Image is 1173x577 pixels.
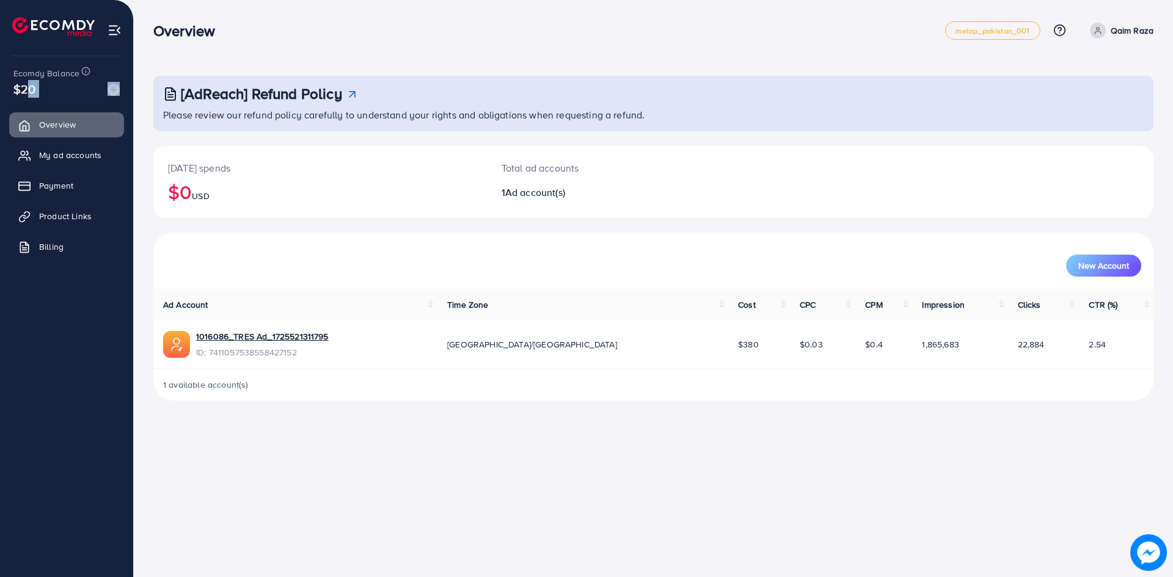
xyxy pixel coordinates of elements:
span: $0.03 [800,338,823,350]
p: Please review our refund policy carefully to understand your rights and obligations when requesti... [163,107,1146,122]
h2: $0 [168,180,472,203]
span: CTR (%) [1089,299,1117,311]
span: $0.4 [865,338,883,350]
a: Billing [9,234,124,259]
a: My ad accounts [9,143,124,167]
span: My ad accounts [39,149,101,161]
span: [GEOGRAPHIC_DATA]/[GEOGRAPHIC_DATA] [447,338,617,350]
span: Payment [39,180,73,192]
p: Total ad accounts [502,161,722,175]
h3: [AdReach] Refund Policy [181,85,342,103]
span: $380 [738,338,759,350]
p: [DATE] spends [168,161,472,175]
img: image [108,84,120,96]
h2: 1 [502,187,722,198]
span: USD [192,190,209,202]
span: 1,865,683 [922,338,959,350]
span: Time Zone [447,299,488,311]
span: Ad account(s) [505,186,565,199]
p: Qaim Raza [1111,23,1153,38]
span: CPM [865,299,882,311]
span: metap_pakistan_001 [956,27,1030,35]
a: Qaim Raza [1085,23,1153,38]
span: Impression [922,299,965,311]
span: Overview [39,118,76,131]
h3: Overview [153,22,225,40]
img: menu [108,23,122,37]
button: New Account [1066,255,1141,277]
span: $20 [13,80,35,98]
span: 22,884 [1018,338,1045,350]
span: New Account [1078,261,1129,270]
span: Ecomdy Balance [13,67,79,79]
span: Billing [39,241,64,253]
span: CPC [800,299,816,311]
span: ID: 7411057538558427152 [196,346,329,358]
img: ic-ads-acc.e4c84228.svg [163,331,190,358]
a: Payment [9,173,124,198]
img: logo [12,17,95,36]
a: Overview [9,112,124,137]
a: Product Links [9,204,124,228]
a: 1016086_TRES Ad_1725521311795 [196,330,329,343]
span: Cost [738,299,756,311]
span: 1 available account(s) [163,379,249,391]
span: Product Links [39,210,92,222]
img: image [1130,534,1167,571]
span: Ad Account [163,299,208,311]
a: metap_pakistan_001 [945,21,1040,40]
span: 2.54 [1089,338,1106,350]
span: Clicks [1018,299,1041,311]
